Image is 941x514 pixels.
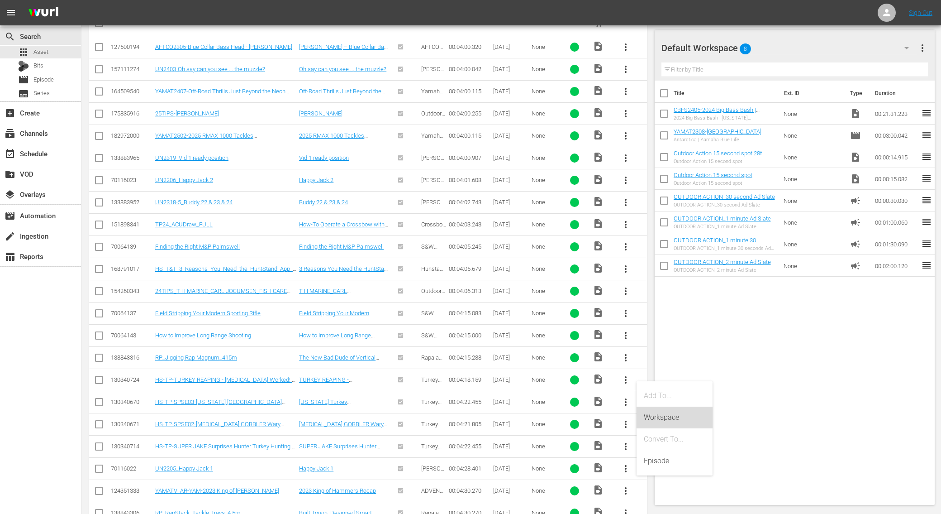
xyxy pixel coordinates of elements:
[449,110,490,117] div: 00:04:00.255
[921,238,932,249] span: reorder
[493,288,529,294] div: [DATE]
[921,108,932,119] span: reorder
[620,64,631,75] span: more_vert
[299,465,333,472] a: Happy Jack 1
[449,243,490,250] div: 00:04:05.245
[5,189,15,200] span: Overlays
[22,2,65,24] img: ans4CAIJ8jUAAAAAAAAAAAAAAAAAAAAAAAAgQb4GAAAAAAAAAAAAAAAAAAAAAAAAJMjXAAAAAAAAAAAAAAAAAAAAAAAAgAT5G...
[111,443,152,450] div: 130340714
[620,153,631,163] span: more_vert
[155,376,295,390] a: HS-TP-TURKEY REAPING - [MEDICAL_DATA] Worked! - [GEOGRAPHIC_DATA] POSSE
[421,332,446,352] span: S&W GUNSMARTS
[620,308,631,319] span: more_vert
[620,463,631,474] span: more_vert
[421,376,445,417] span: Turkey POSSE Powered by HuntStand
[33,61,43,70] span: Bits
[421,177,445,204] span: [PERSON_NAME] Upland Nation
[615,391,637,413] button: more_vert
[615,169,637,191] button: more_vert
[644,385,705,407] div: Add To...
[155,88,289,101] a: YAMAT2407-Off-Road Thrills Just Beyond the Neon City!
[593,174,604,185] span: Video
[780,103,847,125] td: None
[421,443,445,484] span: Turkey POSSE Powered by HuntStand
[674,159,762,164] div: Outdoor Action 15 second spot
[155,487,279,494] a: YAMATV_AR-YAM-2023 King of [PERSON_NAME]
[421,265,446,286] span: Hunstand Tips & Tactics
[593,485,604,495] span: Video
[421,199,445,226] span: [PERSON_NAME] Upland Nation
[593,63,604,74] span: Video
[615,125,637,147] button: more_vert
[5,108,15,119] span: Create
[593,107,604,118] span: Video
[674,180,752,186] div: Outdoor Action 15 second spot
[532,332,556,339] div: None
[921,195,932,206] span: reorder
[493,421,529,428] div: [DATE]
[111,88,152,95] div: 164509540
[532,421,556,428] div: None
[5,231,15,242] span: Ingestion
[155,132,289,153] a: YAMAT2502-2025 RMAX 1000 Tackles [GEOGRAPHIC_DATA] | Rock Crawling in AZ’s Rugged Terrain
[493,399,529,405] div: [DATE]
[674,237,760,250] a: OUTDOOR ACTION_1 minute 30 seconds Ad Slate
[299,310,373,323] a: Field Stripping Your Modern Sporting Rifle
[111,43,152,50] div: 127500194
[111,110,152,117] div: 175835916
[111,421,152,428] div: 130340671
[909,9,932,16] a: Sign Out
[421,154,445,182] span: [PERSON_NAME] Upland Nation
[421,243,446,264] span: S&W GUNSMARTS
[593,307,604,318] span: Video
[155,43,292,50] a: AFTCO2305-Blue Collar Bass Head - [PERSON_NAME]
[593,152,604,163] span: Video
[593,85,604,96] span: Video
[493,376,529,383] div: [DATE]
[449,487,490,494] div: 00:04:30.270
[532,154,556,161] div: None
[299,288,384,301] a: T-H MARINE_CARL JOCUMSEN_FISH CARE SYSTEM
[111,354,152,361] div: 138843316
[620,485,631,496] span: more_vert
[740,39,751,58] span: 8
[615,81,637,102] button: more_vert
[532,487,556,494] div: None
[532,132,556,139] div: None
[615,103,637,125] button: more_vert
[615,325,637,346] button: more_vert
[111,399,152,405] div: 130340670
[449,154,490,161] div: 00:04:00.907
[5,211,15,221] span: Automation
[299,354,379,375] a: The New Bad Dude of Vertical Fishing: Rapala Introduces the Jigging Rap® Magnum®
[449,354,490,361] div: 00:04:15.288
[532,110,556,117] div: None
[33,48,48,57] span: Asset
[299,132,379,153] a: 2025 RMAX 1000 Tackles [GEOGRAPHIC_DATA] | Rock Crawling in AZ’s Rugged Terrain
[493,310,529,317] div: [DATE]
[111,332,152,339] div: 70064143
[449,66,490,72] div: 00:04:00.042
[111,465,152,472] div: 70116022
[620,352,631,363] span: more_vert
[493,132,529,139] div: [DATE]
[674,81,779,106] th: Title
[674,215,771,222] a: OUTDOOR ACTION_1 minute Ad Slate
[299,443,380,456] a: SUPER JAKE Surprises Hunter Turkey Hunting In [US_STATE]
[299,177,333,183] a: Happy Jack 2
[518,19,526,27] span: sort
[532,288,556,294] div: None
[449,199,490,206] div: 00:04:02.743
[674,115,776,121] div: 2024 Big Bass Bash | [US_STATE][GEOGRAPHIC_DATA] - Part 1
[111,154,152,161] div: 133883965
[779,81,845,106] th: Ext. ID
[593,462,604,473] span: Video
[299,376,373,397] a: TURKEY REAPING - [MEDICAL_DATA] Worked! - [GEOGRAPHIC_DATA] POSSE
[493,465,529,472] div: [DATE]
[155,399,292,412] a: HS-TP-SPSE03-[US_STATE] [GEOGRAPHIC_DATA] [PERSON_NAME] For A SUPER Jake - TURKEY POSSE
[674,128,761,135] a: YAMAT2308-[GEOGRAPHIC_DATA]
[449,265,490,272] div: 00:04:05.679
[421,354,442,375] span: Rapala Crush City
[674,106,773,127] a: CBFS2405-2024 Big Bass Bash | [US_STATE][GEOGRAPHIC_DATA] - Part 1
[449,421,490,428] div: 00:04:21.805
